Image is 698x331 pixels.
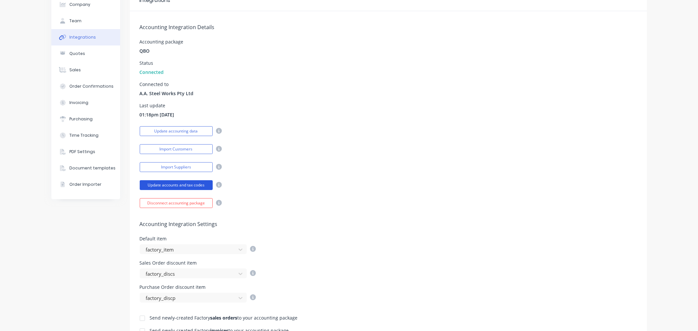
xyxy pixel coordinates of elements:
button: Quotes [51,45,120,62]
div: PDF Settings [69,149,95,155]
div: Company [69,2,90,8]
button: PDF Settings [51,144,120,160]
button: Order Importer [51,176,120,193]
div: Sales [69,67,81,73]
div: Send newly-created Factory to your accounting package [150,316,298,320]
button: Document templates [51,160,120,176]
h5: Accounting Integration Settings [140,221,637,227]
div: Document templates [69,165,116,171]
b: sales orders [210,315,238,321]
button: Sales [51,62,120,78]
button: Update accounts and tax codes [140,180,213,190]
div: Quotes [69,51,85,57]
h5: Accounting Integration Details [140,24,637,30]
button: Order Confirmations [51,78,120,95]
div: Invoicing [69,100,88,106]
button: Import Suppliers [140,162,213,172]
span: 01:18pm [DATE] [140,111,174,118]
div: Accounting package [140,40,184,44]
button: Disconnect accounting package [140,198,213,208]
span: A.A. Steel Works Pty Ltd [140,90,194,97]
div: Last update [140,103,174,108]
div: Default item [140,236,256,241]
div: Status [140,61,164,65]
div: Order Importer [69,182,101,187]
div: Sales Order discount item [140,261,256,265]
div: Time Tracking [69,132,98,138]
button: Import Customers [140,144,213,154]
span: Connected [140,69,164,76]
div: Integrations [69,34,96,40]
div: Purchasing [69,116,93,122]
div: Purchase Order discount item [140,285,256,289]
span: QBO [140,47,150,54]
button: Integrations [51,29,120,45]
button: Time Tracking [51,127,120,144]
div: Connected to [140,82,194,87]
div: Order Confirmations [69,83,114,89]
button: Purchasing [51,111,120,127]
button: Update accounting data [140,126,213,136]
button: Invoicing [51,95,120,111]
button: Team [51,13,120,29]
div: Team [69,18,81,24]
